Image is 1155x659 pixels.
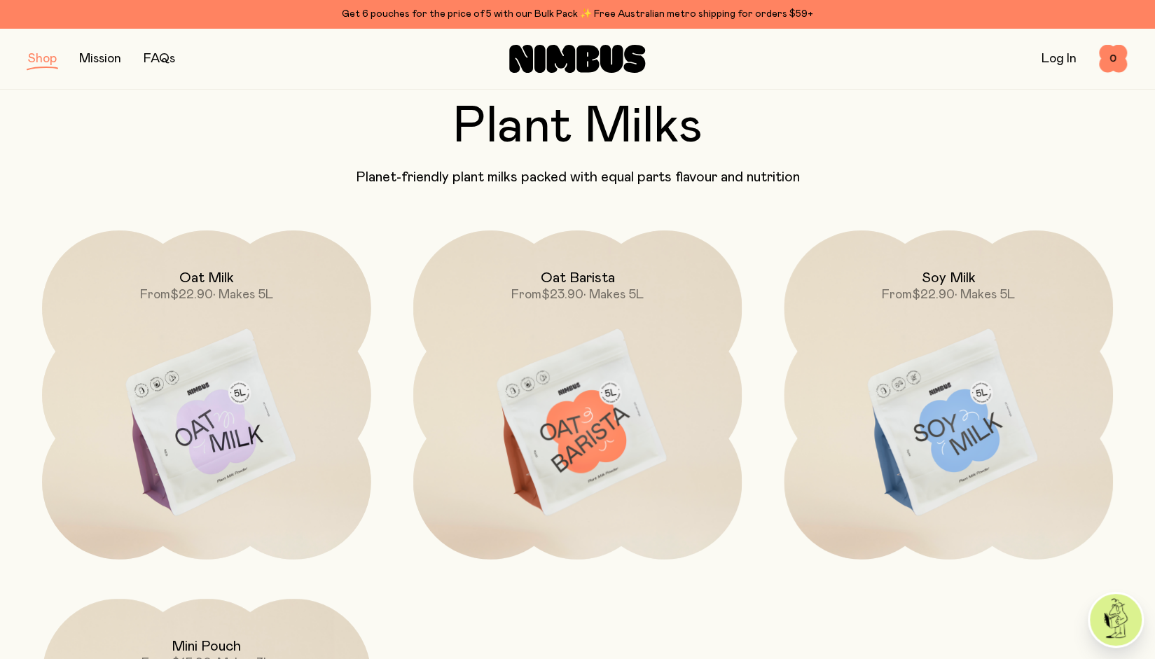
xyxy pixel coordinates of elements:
[1090,594,1142,646] img: agent
[213,289,273,301] span: • Makes 5L
[28,169,1127,186] p: Planet-friendly plant milks packed with equal parts flavour and nutrition
[540,270,614,286] h2: Oat Barista
[511,289,541,301] span: From
[179,270,234,286] h2: Oat Milk
[42,230,371,560] a: Oat MilkFrom$22.90• Makes 5L
[144,53,175,65] a: FAQs
[170,289,213,301] span: $22.90
[413,230,742,560] a: Oat BaristaFrom$23.90• Makes 5L
[28,102,1127,152] h2: Plant Milks
[922,270,976,286] h2: Soy Milk
[1042,53,1077,65] a: Log In
[541,289,583,301] span: $23.90
[1099,45,1127,73] button: 0
[172,638,241,655] h2: Mini Pouch
[140,289,170,301] span: From
[28,6,1127,22] div: Get 6 pouches for the price of 5 with our Bulk Pack ✨ Free Australian metro shipping for orders $59+
[912,289,955,301] span: $22.90
[882,289,912,301] span: From
[583,289,644,301] span: • Makes 5L
[79,53,121,65] a: Mission
[955,289,1015,301] span: • Makes 5L
[784,230,1113,560] a: Soy MilkFrom$22.90• Makes 5L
